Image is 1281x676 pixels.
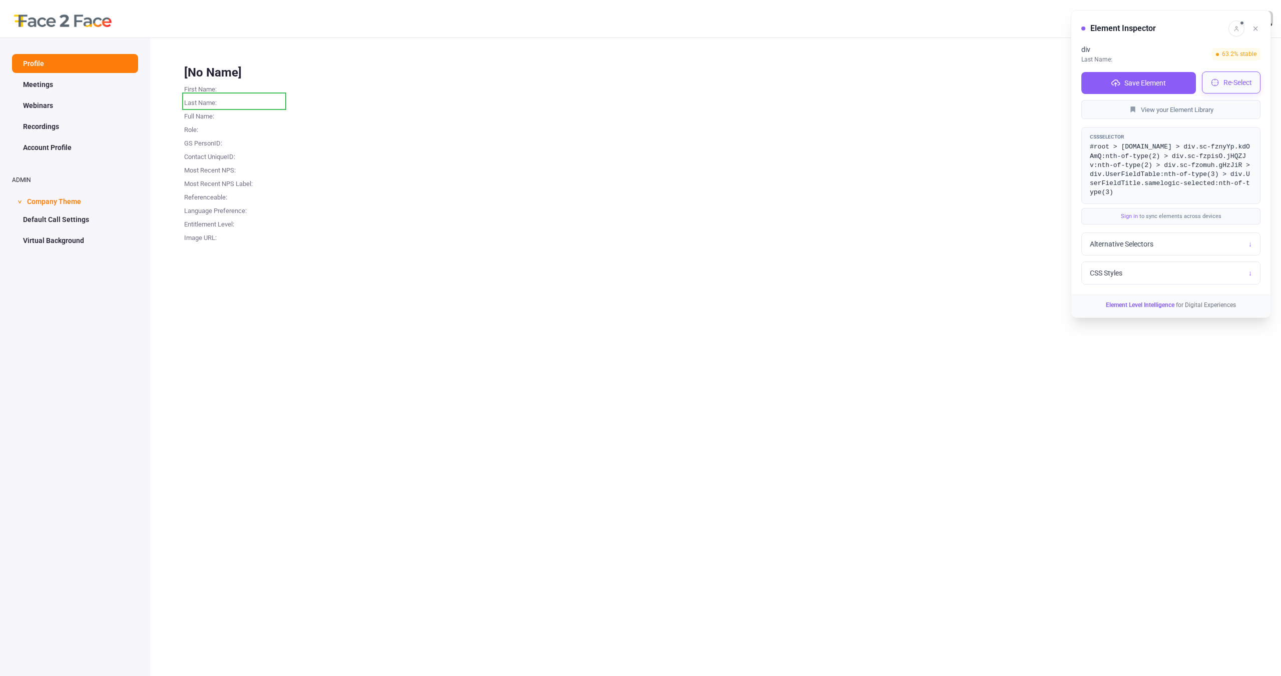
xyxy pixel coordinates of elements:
[1082,233,1260,255] div: Alternative Selectors
[184,64,1247,81] div: [No Name]
[184,216,284,229] div: Entitlement Level :
[184,108,284,121] div: Full Name :
[12,177,138,183] h2: ADMIN
[1121,213,1138,219] span: Sign in
[184,175,284,189] div: Most Recent NPS Label :
[184,202,284,216] div: Language Preference :
[12,117,138,136] a: Recordings
[1081,100,1260,119] button: View your Element Library
[184,189,284,202] div: Referenceable :
[1250,21,1260,35] button: ×
[184,229,284,243] div: Image URL :
[1212,48,1260,60] div: 63.2 % stable
[12,75,138,94] a: Meetings
[184,94,284,108] div: Last Name :
[1082,262,1260,284] div: CSS Styles
[184,135,284,148] div: GS PersonID :
[1090,133,1252,140] div: CSS Selector
[184,162,284,175] div: Most Recent NPS :
[184,121,284,135] div: Role :
[12,54,138,73] a: Profile
[1090,142,1252,197] div: #root > [DOMAIN_NAME] > div.sc-fznyYp.kdOAmQ:nth-of-type(2) > div.sc-fzpisO.jHQZJv:nth-of-type(2)...
[1090,24,1156,33] h3: Element Inspector
[1081,44,1212,54] div: div
[15,200,25,203] span: >
[1248,268,1252,278] div: ↓
[1248,239,1252,249] div: ↓
[184,148,284,162] div: Contact UniqueID :
[1081,208,1260,224] div: to sync elements across devices
[1106,301,1174,308] a: Element Level Intelligence
[1081,55,1212,64] div: Last Name:
[184,81,284,94] div: First Name :
[1081,72,1196,94] button: Save Element
[1202,71,1260,93] button: Re-Select
[12,96,138,115] a: Webinars
[12,138,138,157] a: Account Profile
[12,231,138,250] a: Virtual Background
[1106,301,1236,309] span: for Digital Experiences
[27,191,81,210] span: Company Theme
[12,210,138,229] a: Default Call Settings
